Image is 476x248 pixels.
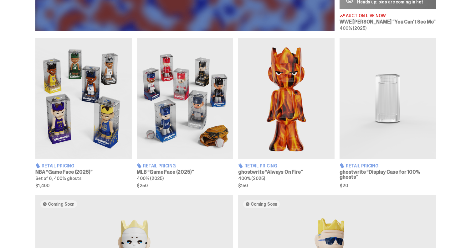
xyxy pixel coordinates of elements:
span: Retail Pricing [346,164,379,168]
h3: MLB “Game Face (2025)” [137,170,233,175]
a: Game Face (2025) Retail Pricing [137,38,233,187]
span: $1,400 [35,183,132,188]
h3: ghostwrite “Always On Fire” [238,170,335,175]
h3: ghostwrite “Display Case for 100% ghosts” [340,170,436,180]
span: $20 [340,183,436,188]
img: Game Face (2025) [35,38,132,159]
span: Coming Soon [48,202,74,207]
a: Game Face (2025) Retail Pricing [35,38,132,187]
span: $250 [137,183,233,188]
span: $150 [238,183,335,188]
h3: NBA “Game Face (2025)” [35,170,132,175]
span: Retail Pricing [42,164,74,168]
img: Game Face (2025) [137,38,233,159]
h3: WWE [PERSON_NAME] “You Can't See Me” [340,19,436,24]
span: Auction Live Now [346,13,386,18]
img: Display Case for 100% ghosts [340,38,436,159]
span: Set of 6, 400% ghosts [35,176,82,181]
span: 400% (2025) [137,176,163,181]
span: 400% (2025) [340,25,366,31]
span: 400% (2025) [238,176,265,181]
img: Always On Fire [238,38,335,159]
span: Retail Pricing [143,164,176,168]
span: Coming Soon [251,202,277,207]
span: Retail Pricing [244,164,277,168]
a: Always On Fire Retail Pricing [238,38,335,187]
a: Display Case for 100% ghosts Retail Pricing [340,38,436,187]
